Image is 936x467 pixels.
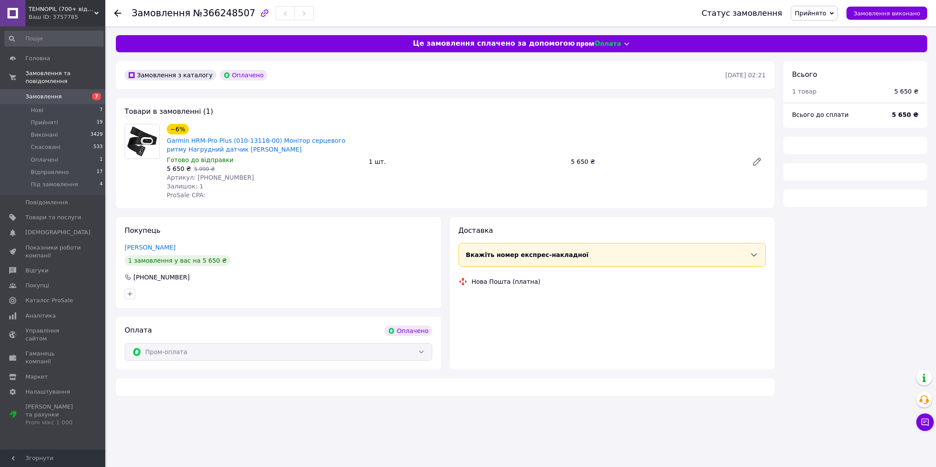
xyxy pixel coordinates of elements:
div: Prom мікс 1 000 [25,419,81,427]
span: Замовлення [132,8,190,18]
span: Прийнято [795,10,826,17]
span: Замовлення та повідомлення [25,69,105,85]
div: [PHONE_NUMBER] [133,273,190,282]
span: Оплата [125,326,152,334]
span: 5 999 ₴ [194,166,215,172]
span: Гаманець компанії [25,350,81,366]
span: Управління сайтом [25,327,81,343]
div: Оплачено [220,70,267,80]
span: Артикул: [PHONE_NUMBER] [167,174,254,181]
span: Аналітика [25,312,56,320]
span: 4 [100,181,103,188]
span: Повідомлення [25,199,68,206]
span: TEHNOPIL (700+ відгуків - Відправка в день замовлення 7 днів на тиждень - Гарантія на товари) [29,5,94,13]
input: Пошук [4,31,104,47]
span: 7 [100,106,103,114]
span: Показники роботи компанії [25,244,81,260]
span: 19 [97,119,103,127]
span: №366248507 [193,8,255,18]
span: Всього [792,70,817,79]
span: Замовлення [25,93,62,101]
span: Каталог ProSale [25,297,73,304]
b: 5 650 ₴ [892,111,918,118]
button: Чат з покупцем [916,413,934,431]
div: Оплачено [384,326,432,336]
div: 1 замовлення у вас на 5 650 ₴ [125,255,230,266]
span: Готово до відправки [167,156,233,163]
div: 1 шт. [365,156,567,168]
span: Під замовлення [31,181,78,188]
span: Це замовлення сплачено за допомогою [413,39,575,49]
div: Повернутися назад [114,9,121,18]
a: Редагувати [748,153,766,170]
div: 5 650 ₴ [894,87,918,96]
span: Товари та послуги [25,214,81,221]
span: Налаштування [25,388,70,396]
span: Виконані [31,131,58,139]
span: Вкажіть номер експрес-накладної [466,251,589,258]
div: Нова Пошта (платна) [470,277,543,286]
div: Статус замовлення [702,9,782,18]
div: Ваш ID: 3757785 [29,13,105,21]
span: 1 товар [792,88,817,95]
span: 3429 [90,131,103,139]
span: Покупці [25,282,49,290]
span: Залишок: 1 [167,183,204,190]
span: [PERSON_NAME] та рахунки [25,403,81,427]
span: Товари в замовленні (1) [125,107,213,116]
span: Доставка [459,226,493,235]
span: Нові [31,106,43,114]
span: ProSale CPA: [167,192,205,199]
span: Покупець [125,226,161,235]
span: Оплачені [31,156,58,164]
span: 5 650 ₴ [167,165,191,172]
span: Відправлено [31,168,69,176]
span: 533 [93,143,103,151]
button: Замовлення виконано [846,7,927,20]
span: 7 [92,93,101,100]
a: Garmin HRM-Pro Plus (010-13118-00) Монітор серцевого ритму Нагрудний датчик [PERSON_NAME] [167,137,345,153]
span: [DEMOGRAPHIC_DATA] [25,228,90,236]
div: Замовлення з каталогу [125,70,216,80]
span: 17 [97,168,103,176]
span: Прийняті [31,119,58,127]
span: Відгуки [25,267,48,275]
div: −6% [167,124,189,134]
span: Замовлення виконано [854,10,920,17]
span: Скасовані [31,143,61,151]
span: 1 [100,156,103,164]
a: [PERSON_NAME] [125,244,176,251]
img: Garmin HRM-Pro Plus (010-13118-00) Монітор серцевого ритму Нагрудний датчик пульсу Пульсометр [125,124,159,159]
div: 5 650 ₴ [567,156,745,168]
time: [DATE] 02:21 [725,72,766,79]
span: Всього до сплати [792,111,849,118]
span: Маркет [25,373,48,381]
span: Головна [25,54,50,62]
